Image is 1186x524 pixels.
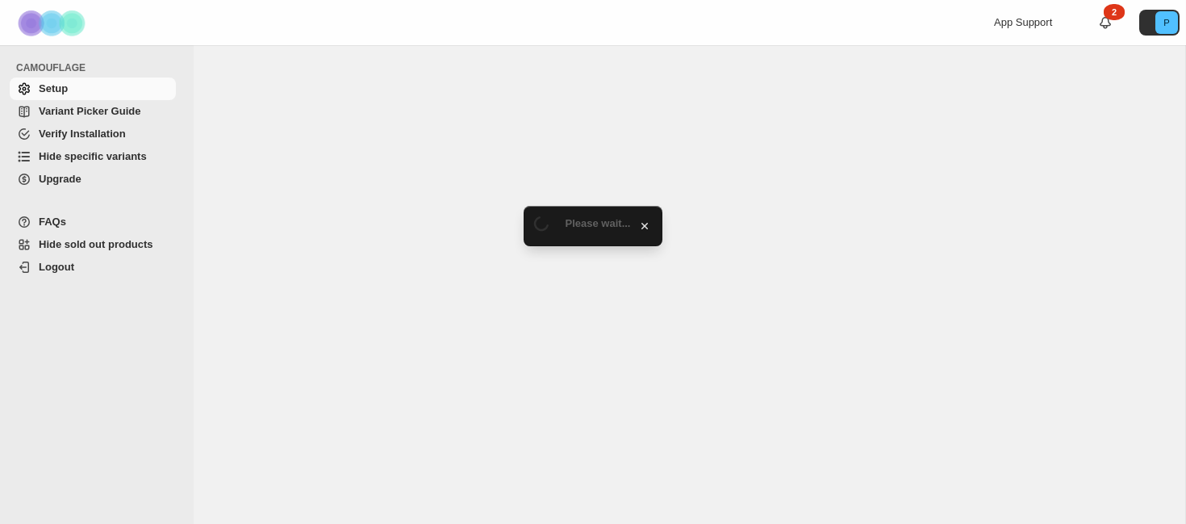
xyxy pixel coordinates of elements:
span: Please wait... [566,217,631,229]
span: Upgrade [39,173,81,185]
span: Hide specific variants [39,150,147,162]
span: Setup [39,82,68,94]
a: Verify Installation [10,123,176,145]
a: Setup [10,78,176,100]
span: FAQs [39,216,66,228]
button: Avatar with initials P [1139,10,1180,36]
a: Upgrade [10,168,176,191]
span: Variant Picker Guide [39,105,140,117]
a: FAQs [10,211,176,233]
a: Variant Picker Guide [10,100,176,123]
span: Avatar with initials P [1155,11,1178,34]
span: Logout [39,261,74,273]
a: Hide sold out products [10,233,176,256]
span: Verify Installation [39,128,126,140]
a: 2 [1097,15,1113,31]
div: 2 [1104,4,1125,20]
text: P [1163,18,1169,27]
span: CAMOUFLAGE [16,61,182,74]
a: Hide specific variants [10,145,176,168]
img: Camouflage [13,1,94,45]
span: App Support [994,16,1052,28]
a: Logout [10,256,176,279]
span: Hide sold out products [39,238,153,250]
